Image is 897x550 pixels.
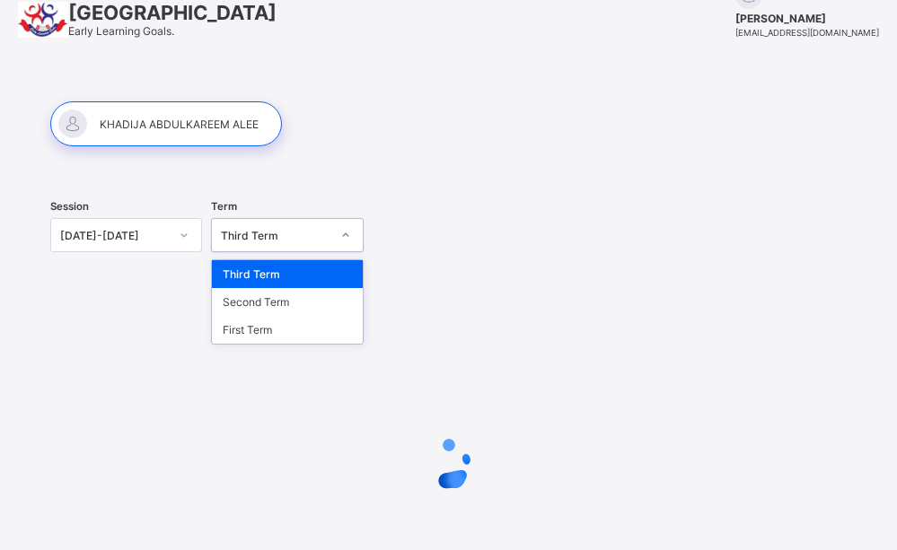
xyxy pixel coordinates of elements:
[68,1,277,24] span: [GEOGRAPHIC_DATA]
[60,229,169,242] div: [DATE]-[DATE]
[212,288,362,316] div: Second Term
[18,2,68,38] img: School logo
[221,229,330,242] div: Third Term
[211,200,237,213] span: Term
[212,260,362,288] div: Third Term
[68,24,174,38] span: Early Learning Goals.
[50,200,89,213] span: Session
[735,28,879,38] span: [EMAIL_ADDRESS][DOMAIN_NAME]
[212,316,362,344] div: First Term
[735,12,879,25] span: [PERSON_NAME]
